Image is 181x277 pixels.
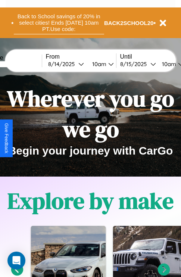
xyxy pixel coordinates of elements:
[46,53,116,60] label: From
[158,60,178,68] div: 10am
[48,60,78,68] div: 8 / 14 / 2025
[7,252,25,270] div: Open Intercom Messenger
[104,20,154,26] b: BACK2SCHOOL20
[86,60,116,68] button: 10am
[88,60,108,68] div: 10am
[7,186,174,216] h1: Explore by make
[14,11,104,34] button: Back to School savings of 20% in select cities! Ends [DATE] 10am PT.Use code:
[120,60,150,68] div: 8 / 15 / 2025
[46,60,86,68] button: 8/14/2025
[4,123,9,153] div: Give Feedback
